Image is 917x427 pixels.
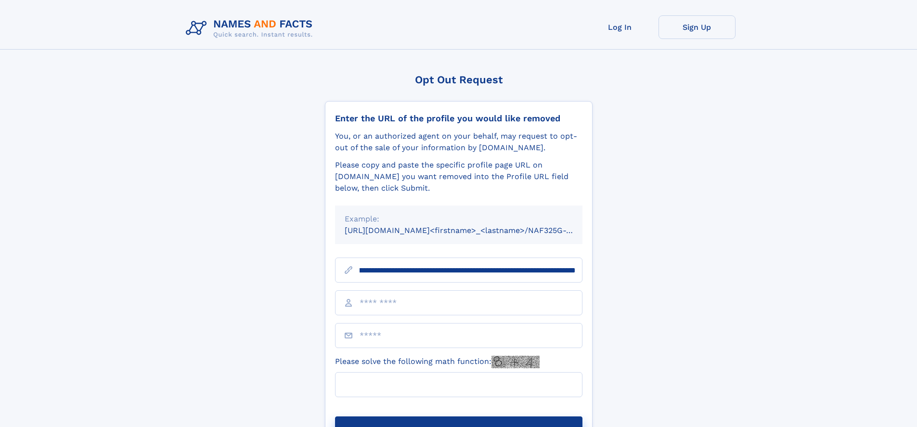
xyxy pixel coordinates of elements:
[581,15,659,39] a: Log In
[182,15,321,41] img: Logo Names and Facts
[335,113,582,124] div: Enter the URL of the profile you would like removed
[659,15,736,39] a: Sign Up
[335,159,582,194] div: Please copy and paste the specific profile page URL on [DOMAIN_NAME] you want removed into the Pr...
[335,130,582,154] div: You, or an authorized agent on your behalf, may request to opt-out of the sale of your informatio...
[345,213,573,225] div: Example:
[335,356,540,368] label: Please solve the following math function:
[325,74,593,86] div: Opt Out Request
[345,226,601,235] small: [URL][DOMAIN_NAME]<firstname>_<lastname>/NAF325G-xxxxxxxx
